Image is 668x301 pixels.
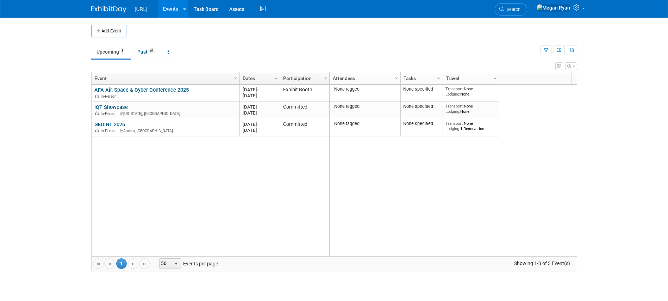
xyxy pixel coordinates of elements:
[403,121,440,127] div: None specified
[332,86,398,92] div: None tagged
[403,86,440,92] div: None specified
[445,121,496,131] div: None 1 Reservation
[495,3,527,16] a: Search
[91,45,131,59] a: Upcoming3
[95,261,101,267] span: Go to the first page
[142,261,147,267] span: Go to the last page
[139,258,150,269] a: Go to the last page
[393,72,400,83] a: Column Settings
[91,6,126,13] img: ExhibitDay
[243,127,277,133] div: [DATE]
[333,72,396,84] a: Attendees
[233,75,238,81] span: Column Settings
[445,86,464,91] span: Transport:
[232,72,239,83] a: Column Settings
[101,111,119,116] span: In-Person
[135,6,148,12] span: [URL]
[492,75,498,81] span: Column Settings
[272,72,280,83] a: Column Settings
[104,258,115,269] a: Go to the previous page
[536,4,570,12] img: Megan Ryan
[95,111,99,115] img: In-Person Event
[504,7,520,12] span: Search
[94,128,236,134] div: Aurora, [GEOGRAPHIC_DATA]
[160,259,171,269] span: 50
[280,85,329,102] td: Exhibit Booth
[445,104,464,109] span: Transport:
[257,87,258,92] span: -
[243,87,277,93] div: [DATE]
[243,121,277,127] div: [DATE]
[446,72,494,84] a: Travel
[243,72,275,84] a: Dates
[323,75,328,81] span: Column Settings
[116,258,127,269] span: 1
[95,129,99,132] img: In-Person Event
[119,48,125,54] span: 3
[128,258,138,269] a: Go to the next page
[445,104,496,114] div: None None
[107,261,112,267] span: Go to the previous page
[257,122,258,127] span: -
[273,75,279,81] span: Column Settings
[94,110,236,116] div: [US_STATE], [GEOGRAPHIC_DATA]
[404,72,438,84] a: Tasks
[132,45,161,59] a: Past61
[445,92,460,97] span: Lodging:
[394,75,399,81] span: Column Settings
[94,72,235,84] a: Event
[332,104,398,109] div: None tagged
[507,258,576,268] span: Showing 1-3 of 3 Event(s)
[280,119,329,136] td: Committed
[445,121,464,126] span: Transport:
[321,72,329,83] a: Column Settings
[94,87,189,93] a: AFA Air, Space & Cyber Conference 2025
[435,72,443,83] a: Column Settings
[95,94,99,98] img: In-Person Event
[243,93,277,99] div: [DATE]
[94,121,125,128] a: GEOINT 2026
[243,110,277,116] div: [DATE]
[101,129,119,133] span: In-Person
[403,104,440,109] div: None specified
[91,25,126,37] button: Add Event
[101,94,119,99] span: In-Person
[280,102,329,119] td: Committed
[173,261,179,267] span: select
[150,258,225,269] span: Events per page
[243,104,277,110] div: [DATE]
[94,104,128,110] a: IQT Showcase
[445,126,460,131] span: Lodging:
[332,121,398,127] div: None tagged
[257,104,258,110] span: -
[283,72,325,84] a: Participation
[445,109,460,114] span: Lodging:
[436,75,442,81] span: Column Settings
[130,261,136,267] span: Go to the next page
[148,48,156,54] span: 61
[93,258,104,269] a: Go to the first page
[491,72,499,83] a: Column Settings
[445,86,496,97] div: None None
